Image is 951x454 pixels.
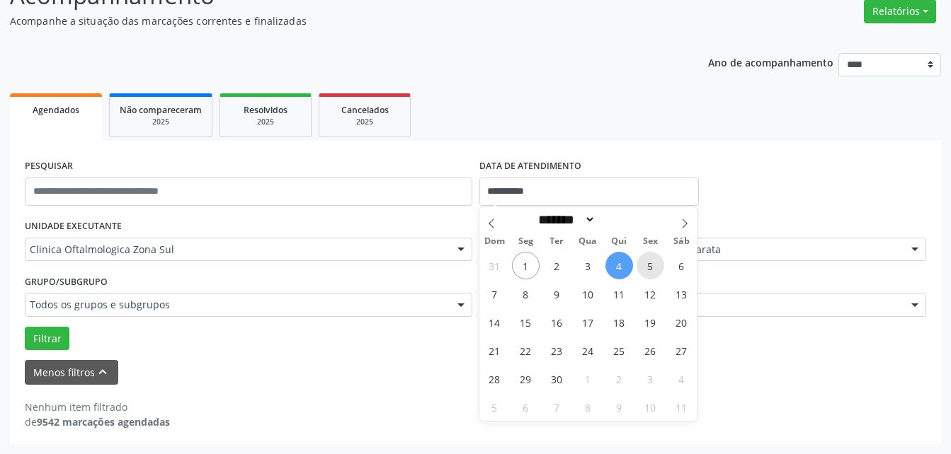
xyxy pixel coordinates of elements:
[668,393,695,421] span: Outubro 11, 2025
[25,216,122,238] label: UNIDADE EXECUTANTE
[30,243,443,257] span: Clinica Oftalmologica Zona Sul
[10,13,662,28] p: Acompanhe a situação das marcações correntes e finalizadas
[666,237,697,246] span: Sáb
[479,156,581,177] label: DATA DE ATENDIMENTO
[512,280,540,308] span: Setembro 8, 2025
[120,104,202,116] span: Não compareceram
[543,308,571,336] span: Setembro 16, 2025
[596,212,642,227] input: Year
[574,252,602,279] span: Setembro 3, 2025
[25,327,69,351] button: Filtrar
[25,271,108,293] label: Grupo/Subgrupo
[605,337,633,364] span: Setembro 25, 2025
[230,117,301,127] div: 2025
[668,337,695,364] span: Setembro 27, 2025
[574,308,602,336] span: Setembro 17, 2025
[481,365,508,392] span: Setembro 28, 2025
[708,53,833,71] p: Ano de acompanhamento
[481,393,508,421] span: Outubro 5, 2025
[25,156,73,177] label: PESQUISAR
[244,104,287,116] span: Resolvidos
[512,308,540,336] span: Setembro 15, 2025
[95,364,110,380] i: keyboard_arrow_up
[37,415,170,429] strong: 9542 marcações agendadas
[605,393,633,421] span: Outubro 9, 2025
[481,252,508,279] span: Agosto 31, 2025
[481,308,508,336] span: Setembro 14, 2025
[605,365,633,392] span: Outubro 2, 2025
[534,212,596,227] select: Month
[668,252,695,279] span: Setembro 6, 2025
[512,252,540,279] span: Setembro 1, 2025
[605,308,633,336] span: Setembro 18, 2025
[510,237,541,246] span: Seg
[574,337,602,364] span: Setembro 24, 2025
[512,393,540,421] span: Outubro 6, 2025
[603,237,634,246] span: Qui
[637,308,664,336] span: Setembro 19, 2025
[543,365,571,392] span: Setembro 30, 2025
[543,252,571,279] span: Setembro 2, 2025
[25,400,170,414] div: Nenhum item filtrado
[637,365,664,392] span: Outubro 3, 2025
[637,337,664,364] span: Setembro 26, 2025
[637,280,664,308] span: Setembro 12, 2025
[512,337,540,364] span: Setembro 22, 2025
[668,308,695,336] span: Setembro 20, 2025
[481,337,508,364] span: Setembro 21, 2025
[479,237,511,246] span: Dom
[668,280,695,308] span: Setembro 13, 2025
[120,117,202,127] div: 2025
[543,280,571,308] span: Setembro 9, 2025
[329,117,400,127] div: 2025
[572,237,603,246] span: Qua
[637,252,664,279] span: Setembro 5, 2025
[543,393,571,421] span: Outubro 7, 2025
[605,280,633,308] span: Setembro 11, 2025
[25,414,170,429] div: de
[668,365,695,392] span: Outubro 4, 2025
[637,393,664,421] span: Outubro 10, 2025
[341,104,389,116] span: Cancelados
[605,252,633,279] span: Setembro 4, 2025
[25,360,118,385] button: Menos filtroskeyboard_arrow_up
[543,337,571,364] span: Setembro 23, 2025
[33,104,79,116] span: Agendados
[574,365,602,392] span: Outubro 1, 2025
[574,393,602,421] span: Outubro 8, 2025
[512,365,540,392] span: Setembro 29, 2025
[541,237,572,246] span: Ter
[481,280,508,308] span: Setembro 7, 2025
[30,298,443,312] span: Todos os grupos e subgrupos
[634,237,666,246] span: Sex
[574,280,602,308] span: Setembro 10, 2025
